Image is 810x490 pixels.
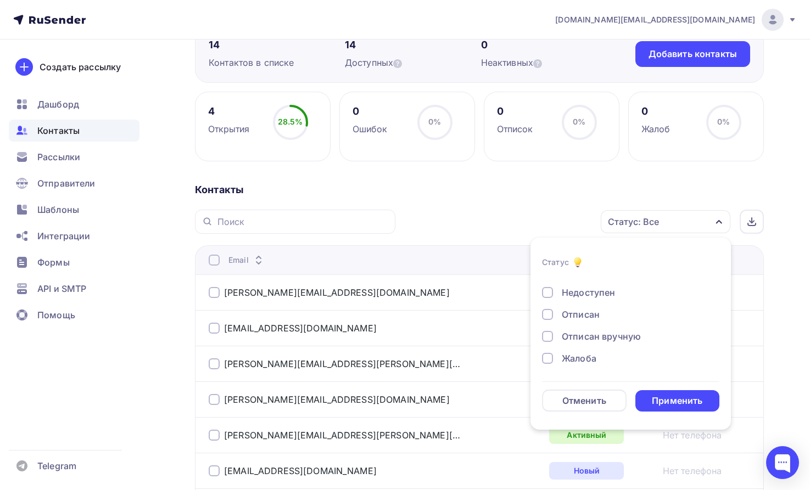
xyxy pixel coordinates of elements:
div: Доступных [345,56,481,69]
div: 0 [641,105,671,118]
div: Ошибок [353,122,388,136]
div: 0 [497,105,533,118]
a: [PERSON_NAME][EMAIL_ADDRESS][DOMAIN_NAME] [224,287,450,298]
a: Отправители [9,172,139,194]
span: 28.5% [278,117,303,126]
div: Отписок [497,122,533,136]
span: Дашборд [37,98,79,111]
a: Нет телефона [663,464,722,477]
span: Telegram [37,459,76,472]
div: Добавить контакты [649,48,737,60]
div: 0 [353,105,388,118]
div: Контактов в списке [209,56,345,69]
div: 14 [209,38,345,52]
a: Формы [9,251,139,273]
div: Жалоб [641,122,671,136]
div: Активный [549,426,624,444]
a: [PERSON_NAME][EMAIL_ADDRESS][PERSON_NAME][DOMAIN_NAME] [224,430,460,441]
button: Статус: Все [600,210,731,234]
span: Интеграции [37,229,90,243]
div: Открытия [208,122,250,136]
a: Рассылки [9,146,139,168]
div: Отменить [562,394,606,407]
span: Формы [37,256,70,269]
a: Контакты [9,120,139,142]
ul: Статус: Все [530,238,731,430]
span: Рассылки [37,150,80,164]
div: Применить [652,395,702,407]
div: Контакты [195,183,764,196]
span: API и SMTP [37,282,86,295]
span: Отправители [37,177,96,190]
div: 4 [208,105,250,118]
a: [DOMAIN_NAME][EMAIL_ADDRESS][DOMAIN_NAME] [555,9,797,31]
a: [PERSON_NAME][EMAIL_ADDRESS][PERSON_NAME][DOMAIN_NAME] [224,358,460,369]
div: Отписан [562,308,600,321]
div: Email [228,255,265,266]
a: Дашборд [9,93,139,115]
a: [EMAIL_ADDRESS][DOMAIN_NAME] [224,465,377,476]
div: Статус [542,257,569,268]
div: Жалоба [562,352,596,365]
span: Шаблоны [37,203,79,216]
span: Помощь [37,308,75,322]
a: [PERSON_NAME][EMAIL_ADDRESS][DOMAIN_NAME] [224,394,450,405]
div: Новый [549,462,624,480]
input: Поиск [217,216,389,228]
a: Нет телефона [663,429,722,442]
div: Недоступен [562,286,615,299]
span: [DOMAIN_NAME][EMAIL_ADDRESS][DOMAIN_NAME] [555,14,755,25]
div: 0 [481,38,617,52]
div: Статус: Все [608,215,659,228]
div: 14 [345,38,481,52]
a: [EMAIL_ADDRESS][DOMAIN_NAME] [224,323,377,334]
span: 0% [717,117,730,126]
span: 0% [573,117,585,126]
div: Неактивных [481,56,617,69]
div: Создать рассылку [40,60,121,74]
span: 0% [428,117,441,126]
span: Контакты [37,124,80,137]
div: Отписан вручную [562,330,641,343]
a: Шаблоны [9,199,139,221]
